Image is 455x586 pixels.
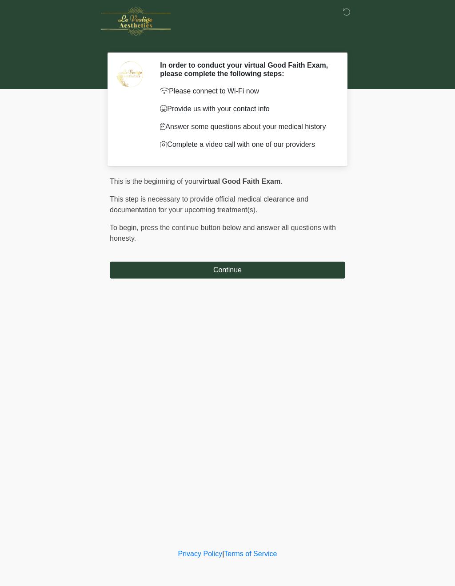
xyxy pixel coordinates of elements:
a: Terms of Service [224,550,277,558]
span: To begin, [110,224,140,231]
a: Privacy Policy [178,550,223,558]
a: | [222,550,224,558]
h2: In order to conduct your virtual Good Faith Exam, please complete the following steps: [160,61,332,78]
span: This step is necessary to provide official medical clearance and documentation for your upcoming ... [110,195,308,214]
p: Please connect to Wi-Fi now [160,86,332,97]
p: Answer some questions about your medical history [160,121,332,132]
p: Complete a video call with one of our providers [160,139,332,150]
img: Le Vestige Aesthetics Logo [101,7,171,36]
span: This is the beginning of your [110,178,199,185]
span: . [280,178,282,185]
strong: virtual Good Faith Exam [199,178,280,185]
span: press the continue button below and answer all questions with honesty. [110,224,336,242]
button: Continue [110,262,345,279]
p: Provide us with your contact info [160,104,332,114]
img: Agent Avatar [116,61,143,88]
